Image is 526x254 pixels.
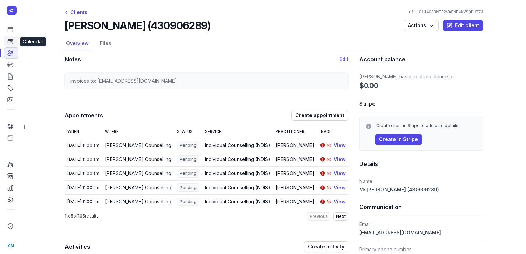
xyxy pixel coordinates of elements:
span: No invoice [327,157,348,162]
th: Where [102,125,174,138]
div: Calendar [20,37,46,46]
div: [DATE] 11:00 am [67,142,99,148]
span: $0.00 [359,81,378,91]
span: Previous [309,214,328,219]
span: Pending [177,183,199,192]
button: Edit [339,55,348,63]
span: [PERSON_NAME] (430906289) [367,187,439,192]
span: Actions [408,21,434,30]
span: 5 [71,213,73,219]
p: to of results [65,213,99,219]
button: View [334,155,346,163]
h2: [PERSON_NAME] (430906289) [65,19,210,32]
dt: Primary phone number [359,245,483,254]
button: View [334,183,346,192]
span: Pending [177,155,199,163]
span: No invoice [327,199,348,204]
td: [PERSON_NAME] [273,152,317,166]
td: Individual Counselling (NDIS) [202,194,273,209]
span: [EMAIL_ADDRESS][DOMAIN_NAME] [359,230,441,235]
th: Practitioner [273,125,317,138]
div: Create client in Stripe to add card details. [376,123,477,128]
span: invoices to: [EMAIL_ADDRESS][DOMAIN_NAME] [70,78,177,84]
th: When [65,125,102,138]
span: Create activity [308,243,344,251]
div: [DATE] 11:00 am [67,171,99,176]
span: [PERSON_NAME] has a neutral balance of [359,74,454,80]
button: Next [333,212,348,221]
span: Edit client [447,21,479,30]
th: Invoice [317,125,351,138]
h1: Notes [65,54,339,64]
td: [PERSON_NAME] [273,180,317,194]
button: View [334,141,346,149]
td: Individual Counselling (NDIS) [202,166,273,180]
td: [PERSON_NAME] Counselling [102,194,174,209]
td: [PERSON_NAME] [273,166,317,180]
div: [DATE] 11:00 am [67,199,99,204]
span: No invoice [327,142,348,148]
td: Individual Counselling (NDIS) [202,138,273,152]
h1: Communication [359,202,483,212]
div: [DATE] 11:00 am [67,157,99,162]
button: Actions [404,20,439,31]
td: [PERSON_NAME] Counselling [102,152,174,166]
td: [PERSON_NAME] Counselling [102,138,174,152]
th: Status [174,125,202,138]
div: Clients [65,8,87,17]
a: Files [98,37,113,50]
span: Next [336,214,346,219]
div: cli_01J4G30NTJ2VAFNFWKVSQDH77J [406,10,486,15]
button: Edit client [443,20,483,31]
span: Create appointment [295,111,344,119]
span: Ms [359,187,367,192]
td: Individual Counselling (NDIS) [202,152,273,166]
td: Individual Counselling (NDIS) [202,180,273,194]
span: Create in Stripe [379,135,418,144]
nav: Tabs [65,37,483,50]
h1: Account balance [359,54,483,64]
td: [PERSON_NAME] [273,138,317,152]
th: Service [202,125,273,138]
span: 1 [65,213,66,219]
span: Pending [177,198,199,206]
button: View [334,198,346,206]
span: No invoice [327,185,348,190]
h1: Stripe [359,99,483,108]
span: Pending [177,169,199,178]
h1: Activities [65,242,304,252]
td: [PERSON_NAME] Counselling [102,180,174,194]
span: Pending [177,141,199,149]
a: Overview [65,37,90,50]
span: CM [8,242,14,250]
div: [DATE] 11:00 am [67,185,99,190]
h1: Appointments [65,110,291,120]
span: 105 [78,213,85,219]
h1: Details [359,159,483,169]
button: Create in Stripe [375,134,422,145]
td: [PERSON_NAME] [273,194,317,209]
span: No invoice [327,171,348,176]
dt: Name [359,177,483,186]
td: [PERSON_NAME] Counselling [102,166,174,180]
button: Previous [307,212,330,221]
button: View [334,169,346,178]
dt: Email [359,220,483,229]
